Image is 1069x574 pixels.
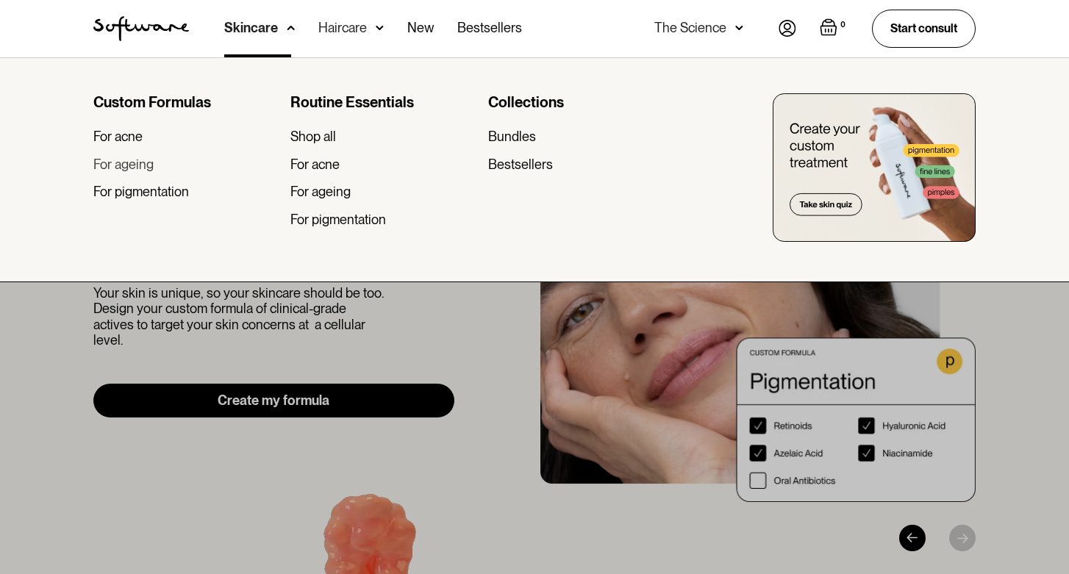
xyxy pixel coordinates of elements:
a: For ageing [290,184,476,200]
a: For pigmentation [93,184,279,200]
div: Bundles [488,129,536,145]
img: arrow down [376,21,384,35]
div: For acne [290,157,340,173]
div: Routine Essentials [290,93,476,111]
div: For pigmentation [93,184,189,200]
div: Collections [488,93,673,111]
img: create you custom treatment bottle [773,93,976,242]
div: Bestsellers [488,157,553,173]
img: arrow down [735,21,743,35]
div: For pigmentation [290,212,386,228]
a: home [93,16,189,41]
a: Shop all [290,129,476,145]
a: Open empty cart [820,18,848,39]
img: arrow down [287,21,295,35]
div: Shop all [290,129,336,145]
a: Bestsellers [488,157,673,173]
a: For ageing [93,157,279,173]
div: 0 [837,18,848,32]
a: Start consult [872,10,976,47]
div: For ageing [93,157,154,173]
div: Custom Formulas [93,93,279,111]
a: For acne [290,157,476,173]
img: Software Logo [93,16,189,41]
div: Skincare [224,21,278,35]
div: The Science [654,21,726,35]
a: For acne [93,129,279,145]
div: For ageing [290,184,351,200]
div: For acne [93,129,143,145]
div: Haircare [318,21,367,35]
a: For pigmentation [290,212,476,228]
a: Bundles [488,129,673,145]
